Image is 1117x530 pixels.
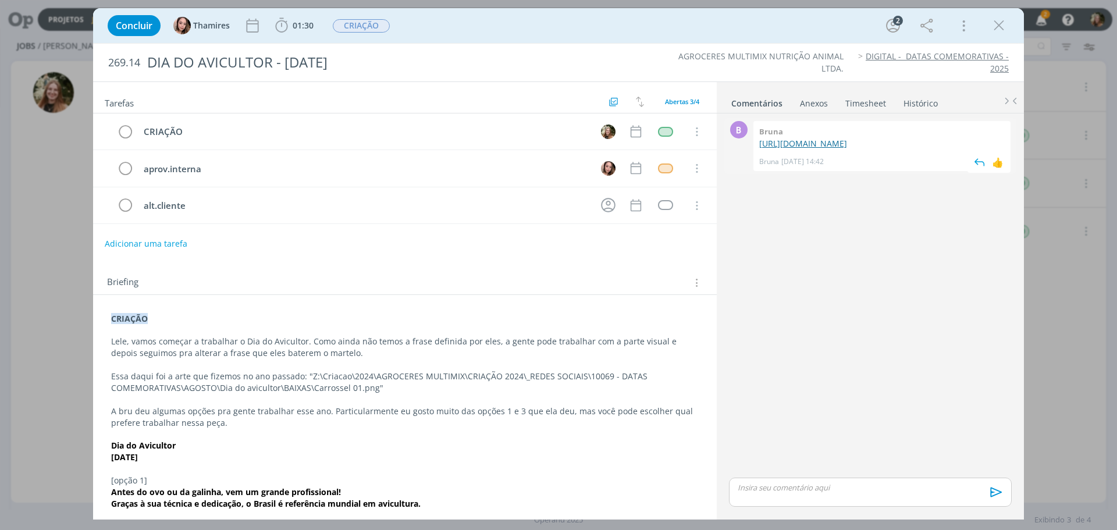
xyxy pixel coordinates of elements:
[601,161,616,176] img: T
[111,440,176,451] strong: Dia do Avicultor
[759,156,779,167] p: Bruna
[143,48,629,77] div: DIA DO AVICULTOR - [DATE]
[759,126,783,137] b: Bruna
[138,162,590,176] div: aprov.interna
[138,198,590,213] div: alt.cliente
[992,155,1004,169] div: 👍
[884,16,902,35] button: 2
[93,8,1024,520] div: dialog
[111,451,138,463] strong: [DATE]
[781,156,824,167] span: [DATE] 14:42
[116,21,152,30] span: Concluir
[866,51,1009,73] a: DIGITAL - DATAS COMEMORATIVAS - 2025
[636,97,644,107] img: arrow-down-up.svg
[665,97,699,106] span: Abertas 3/4
[601,125,616,139] img: L
[800,98,828,109] div: Anexos
[138,125,590,139] div: CRIAÇÃO
[893,16,903,26] div: 2
[293,20,314,31] span: 01:30
[731,93,783,109] a: Comentários
[903,93,938,109] a: Histórico
[971,154,988,171] img: answer.svg
[173,17,230,34] button: TThamires
[111,498,421,509] strong: Graças à sua técnica e dedicação, o Brasil é referência mundial em avicultura.
[111,371,699,394] p: Essa daqui foi a arte que fizemos no ano passado: "Z:\Criacao\2024\AGROCERES MULTIMIX\CRIAÇÃO 202...
[108,15,161,36] button: Concluir
[599,159,617,177] button: T
[173,17,191,34] img: T
[111,313,148,324] strong: CRIAÇÃO
[730,121,748,138] div: B
[845,93,887,109] a: Timesheet
[759,138,847,149] a: [URL][DOMAIN_NAME]
[599,123,617,140] button: L
[111,336,699,359] p: Lele, vamos começar a trabalhar o Dia do Avicultor. Como ainda não temos a frase definida por ele...
[107,275,138,290] span: Briefing
[272,16,316,35] button: 01:30
[105,95,134,109] span: Tarefas
[111,405,699,429] p: A bru deu algumas opções pra gente trabalhar esse ano. Particularmente eu gosto muito das opções ...
[111,475,699,486] p: [opção 1]
[333,19,390,33] span: CRIAÇÃO
[678,51,844,73] a: AGROCERES MULTIMIX NUTRIÇÃO ANIMAL LTDA.
[104,233,188,254] button: Adicionar uma tarefa
[332,19,390,33] button: CRIAÇÃO
[108,56,140,69] span: 269.14
[193,22,230,30] span: Thamires
[111,486,341,497] strong: Antes do ovo ou da galinha, vem um grande profissional!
